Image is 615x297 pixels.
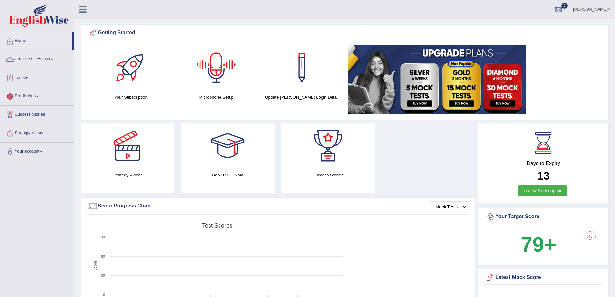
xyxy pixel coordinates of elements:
[0,106,74,122] a: Success Stories
[88,201,467,211] div: Score Progress Chart
[0,87,74,103] a: Predictions
[93,261,97,271] tspan: Score
[91,94,170,101] h4: Your Subscription
[177,94,256,101] h4: Microphone Setup
[181,172,274,178] h4: Book PTE Exam
[202,222,232,229] tspan: Test scores
[101,254,105,258] text: 60
[88,28,601,38] div: Getting Started
[0,50,74,67] a: Practice Questions
[486,161,601,166] h4: Days to Expiry
[0,32,72,48] a: Home
[262,94,342,101] h4: Update [PERSON_NAME] Login Detail
[0,124,74,140] a: Strategy Videos
[81,172,174,178] h4: Strategy Videos
[0,143,74,159] a: Your Account
[101,235,105,239] text: 90
[0,69,74,85] a: Tests
[521,233,556,256] b: 79+
[518,185,567,196] a: Renew Subscription
[348,45,526,114] img: small5.jpg
[486,273,601,282] div: Latest Mock Score
[101,273,105,277] text: 30
[561,3,568,9] span: 0
[103,293,105,297] text: 0
[281,172,375,178] h4: Success Stories
[486,212,601,222] div: Your Target Score
[537,169,550,182] b: 13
